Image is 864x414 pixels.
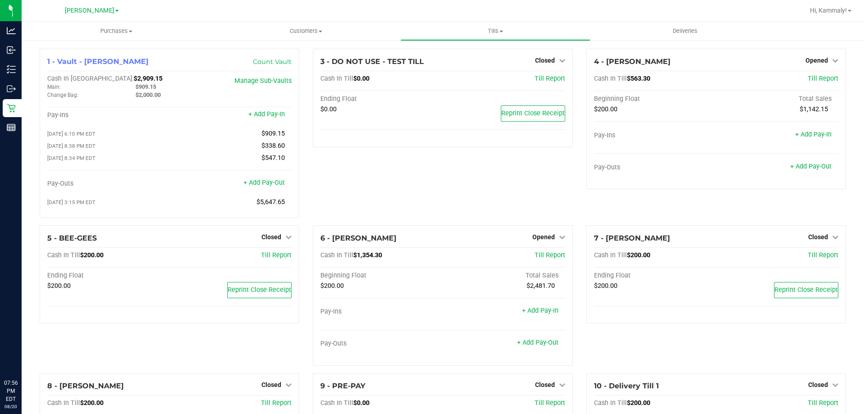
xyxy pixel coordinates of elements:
span: $1,142.15 [800,105,828,113]
span: Till Report [535,251,565,259]
div: Pay-Outs [47,180,170,188]
a: Customers [211,22,400,41]
a: Count Vault [253,58,292,66]
a: + Add Pay-Out [243,179,285,187]
span: Hi, Kammaly! [810,7,847,14]
span: [DATE] 3:15 PM EDT [47,199,95,205]
span: Cash In Till [320,251,353,259]
span: [PERSON_NAME] [65,7,114,14]
button: Reprint Close Receipt [774,282,838,298]
div: Ending Float [594,272,716,280]
inline-svg: Inbound [7,45,16,55]
inline-svg: Analytics [7,26,16,35]
span: $0.00 [320,105,337,113]
a: Deliveries [590,22,780,41]
div: Ending Float [47,272,170,280]
a: Till Report [808,75,838,82]
span: [DATE] 6:10 PM EDT [47,131,95,137]
span: $200.00 [47,282,71,290]
a: + Add Pay-Out [517,339,558,346]
span: Reprint Close Receipt [228,286,291,294]
div: Pay-Ins [47,111,170,119]
span: 9 - PRE-PAY [320,382,365,390]
span: Cash In Till [47,251,80,259]
span: Main: [47,84,61,90]
a: Till Report [535,75,565,82]
a: + Add Pay-In [248,110,285,118]
div: Beginning Float [594,95,716,103]
div: Beginning Float [320,272,443,280]
button: Reprint Close Receipt [501,105,565,122]
span: Closed [535,57,555,64]
a: Till Report [261,399,292,407]
span: $200.00 [80,399,103,407]
span: Cash In Till [594,251,627,259]
a: Till Report [535,399,565,407]
a: Tills [400,22,590,41]
span: $200.00 [594,105,617,113]
span: $0.00 [353,399,369,407]
span: Closed [535,381,555,388]
span: 4 - [PERSON_NAME] [594,57,670,66]
a: Till Report [261,251,292,259]
iframe: Resource center [9,342,36,369]
span: $909.15 [135,83,156,90]
span: $1,354.30 [353,251,382,259]
span: Cash In Till [320,399,353,407]
span: Purchases [22,27,211,35]
span: Cash In [GEOGRAPHIC_DATA]: [47,75,134,82]
span: Cash In Till [320,75,353,82]
span: Change Bag: [47,92,78,98]
span: Till Report [808,399,838,407]
a: Manage Sub-Vaults [234,77,292,85]
a: Till Report [808,251,838,259]
div: Total Sales [443,272,565,280]
span: $2,000.00 [135,91,161,98]
span: 5 - BEE-GEES [47,234,97,242]
span: 3 - DO NOT USE - TEST TILL [320,57,424,66]
inline-svg: Reports [7,123,16,132]
div: Pay-Outs [320,340,443,348]
span: $547.10 [261,154,285,162]
span: $909.15 [261,130,285,137]
span: $200.00 [627,399,650,407]
span: Closed [808,233,828,241]
span: 8 - [PERSON_NAME] [47,382,124,390]
span: Cash In Till [594,75,627,82]
span: $338.60 [261,142,285,150]
span: Customers [211,27,400,35]
span: $2,481.70 [526,282,555,290]
span: Deliveries [661,27,710,35]
span: Tills [401,27,589,35]
a: + Add Pay-In [795,131,832,138]
div: Total Sales [716,95,838,103]
div: Pay-Outs [594,164,716,172]
span: $563.30 [627,75,650,82]
span: Cash In Till [47,399,80,407]
span: $200.00 [320,282,344,290]
span: 1 - Vault - [PERSON_NAME] [47,57,148,66]
span: Reprint Close Receipt [501,109,565,117]
span: 6 - [PERSON_NAME] [320,234,396,242]
span: $200.00 [80,251,103,259]
p: 08/20 [4,403,18,410]
a: Purchases [22,22,211,41]
span: $200.00 [594,282,617,290]
p: 07:56 PM EDT [4,379,18,403]
span: $0.00 [353,75,369,82]
span: Opened [805,57,828,64]
span: [DATE] 8:38 PM EDT [47,143,95,149]
inline-svg: Inventory [7,65,16,74]
span: 10 - Delivery Till 1 [594,382,659,390]
span: $5,647.65 [256,198,285,206]
span: [DATE] 8:34 PM EDT [47,155,95,161]
span: Cash In Till [594,399,627,407]
a: + Add Pay-Out [790,163,832,170]
span: Closed [808,381,828,388]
